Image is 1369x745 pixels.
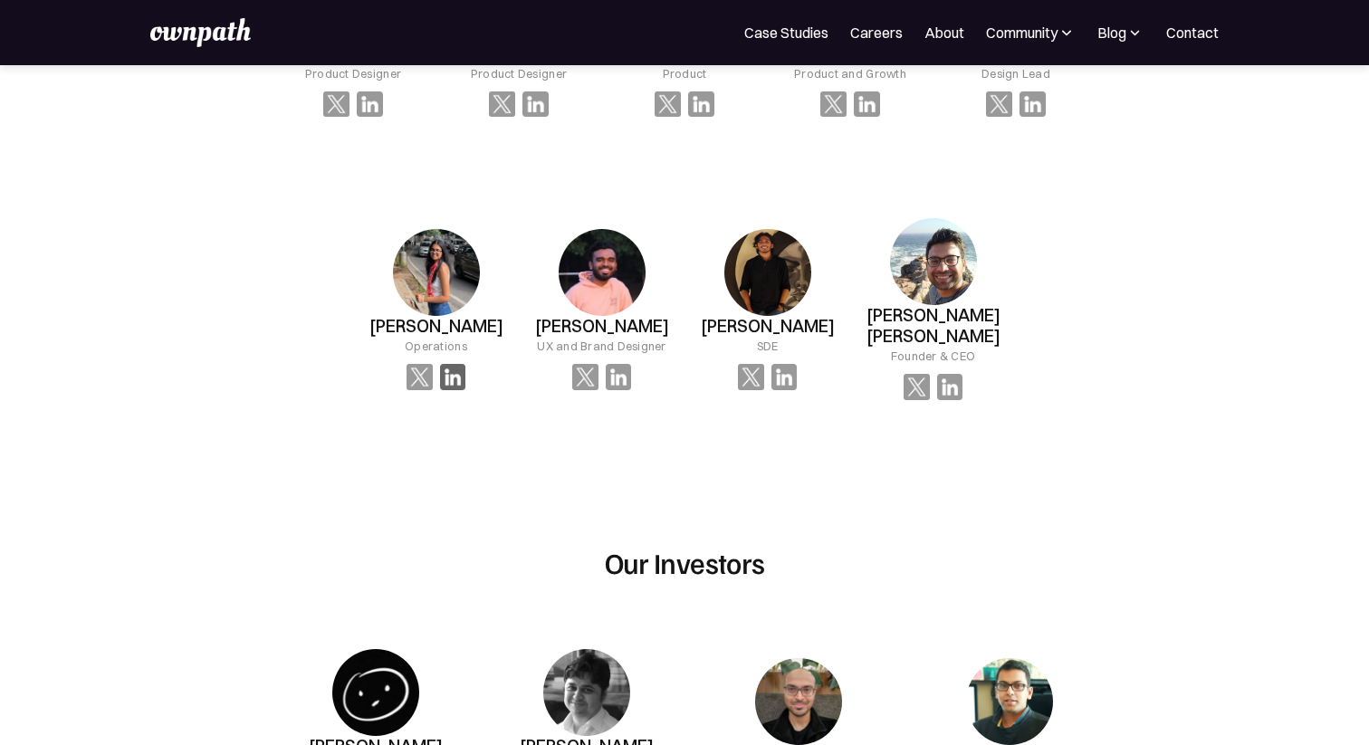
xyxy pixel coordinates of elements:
[535,316,669,337] h3: [PERSON_NAME]
[981,64,1050,82] div: Design Lead
[744,22,828,43] a: Case Studies
[405,337,467,355] div: Operations
[369,316,503,337] h3: [PERSON_NAME]
[850,22,903,43] a: Careers
[471,64,567,82] div: Product Designer
[1097,22,1144,43] div: Blog
[701,316,835,337] h3: [PERSON_NAME]
[891,347,975,365] div: Founder & CEO
[605,545,765,579] h2: Our Investors
[1097,22,1126,43] div: Blog
[537,337,665,355] div: UX and Brand Designer
[1166,22,1219,43] a: Contact
[305,64,401,82] div: Product Designer
[663,64,707,82] div: Product
[924,22,964,43] a: About
[986,22,1058,43] div: Community
[986,22,1076,43] div: Community
[794,64,906,82] div: Product and Growth
[757,337,779,355] div: SDE
[850,305,1016,347] h3: [PERSON_NAME] [PERSON_NAME]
